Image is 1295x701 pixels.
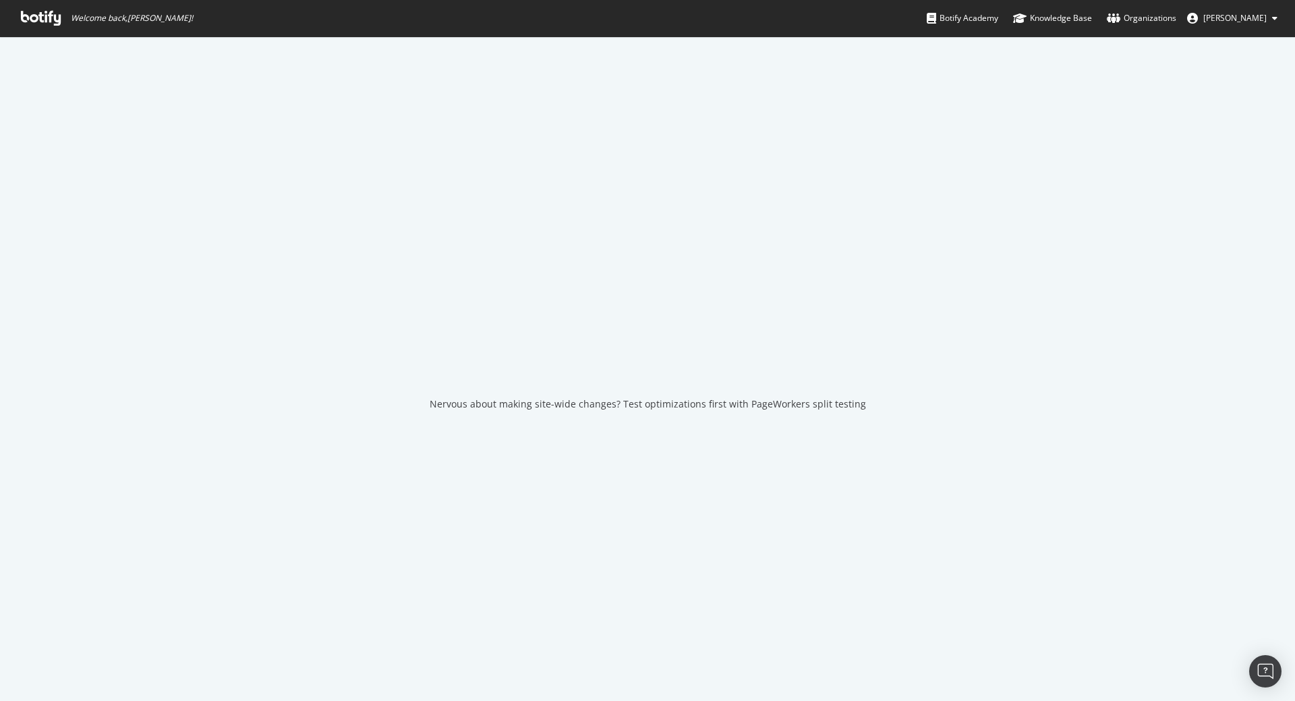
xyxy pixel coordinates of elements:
[1107,11,1176,25] div: Organizations
[71,13,193,24] span: Welcome back, [PERSON_NAME] !
[1013,11,1092,25] div: Knowledge Base
[430,397,866,411] div: Nervous about making site-wide changes? Test optimizations first with PageWorkers split testing
[1203,12,1267,24] span: Megan Medaris
[1249,655,1282,688] div: Open Intercom Messenger
[599,327,696,376] div: animation
[1176,7,1288,29] button: [PERSON_NAME]
[927,11,998,25] div: Botify Academy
